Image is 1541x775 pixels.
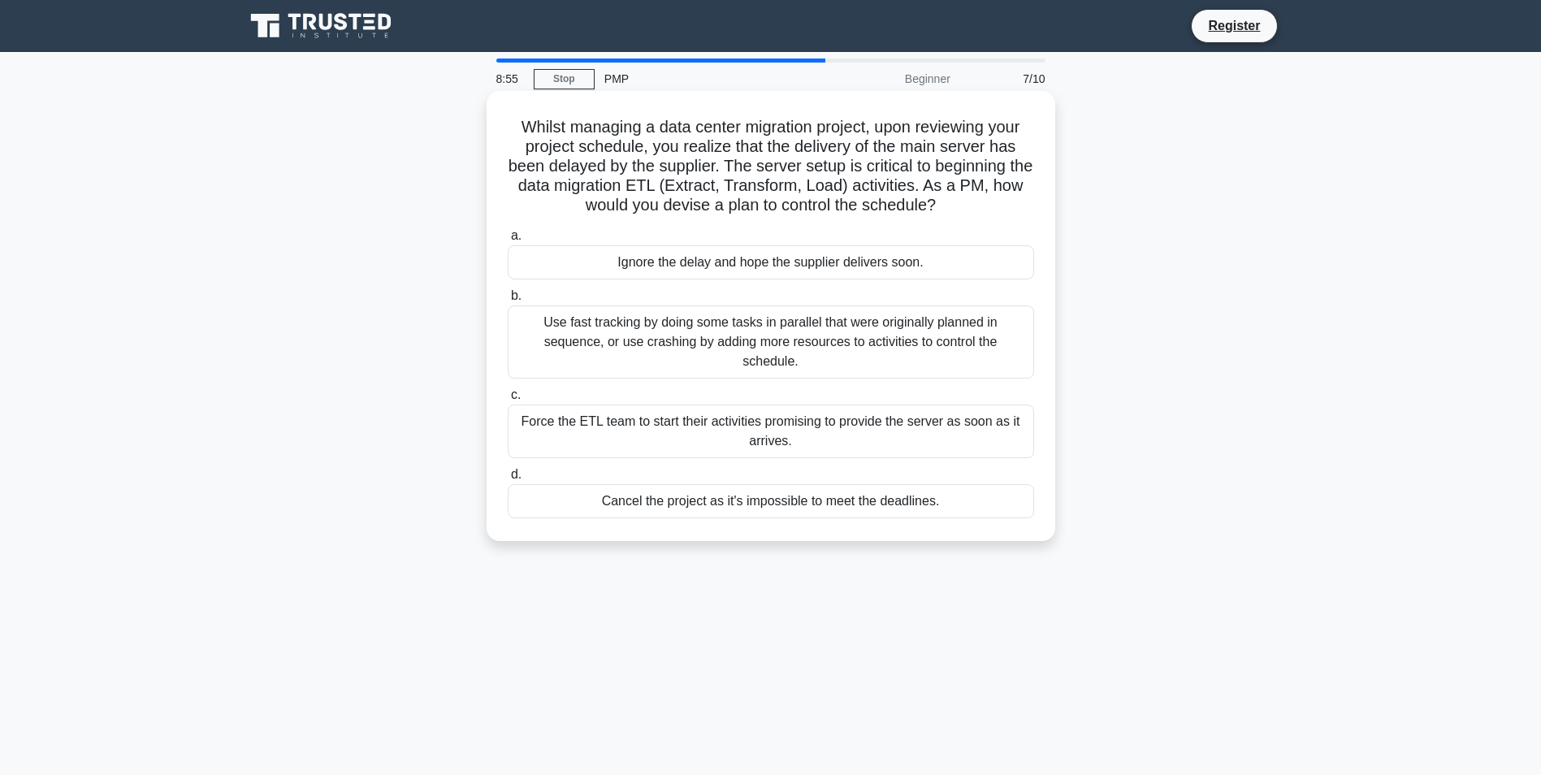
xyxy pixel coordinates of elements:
[508,305,1034,379] div: Use fast tracking by doing some tasks in parallel that were originally planned in sequence, or us...
[595,63,818,95] div: PMP
[511,467,522,481] span: d.
[818,63,960,95] div: Beginner
[511,288,522,302] span: b.
[511,387,521,401] span: c.
[506,117,1036,216] h5: Whilst managing a data center migration project, upon reviewing your project schedule, you realiz...
[534,69,595,89] a: Stop
[1198,15,1270,36] a: Register
[487,63,534,95] div: 8:55
[960,63,1055,95] div: 7/10
[508,484,1034,518] div: Cancel the project as it's impossible to meet the deadlines.
[511,228,522,242] span: a.
[508,405,1034,458] div: Force the ETL team to start their activities promising to provide the server as soon as it arrives.
[508,245,1034,279] div: Ignore the delay and hope the supplier delivers soon.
